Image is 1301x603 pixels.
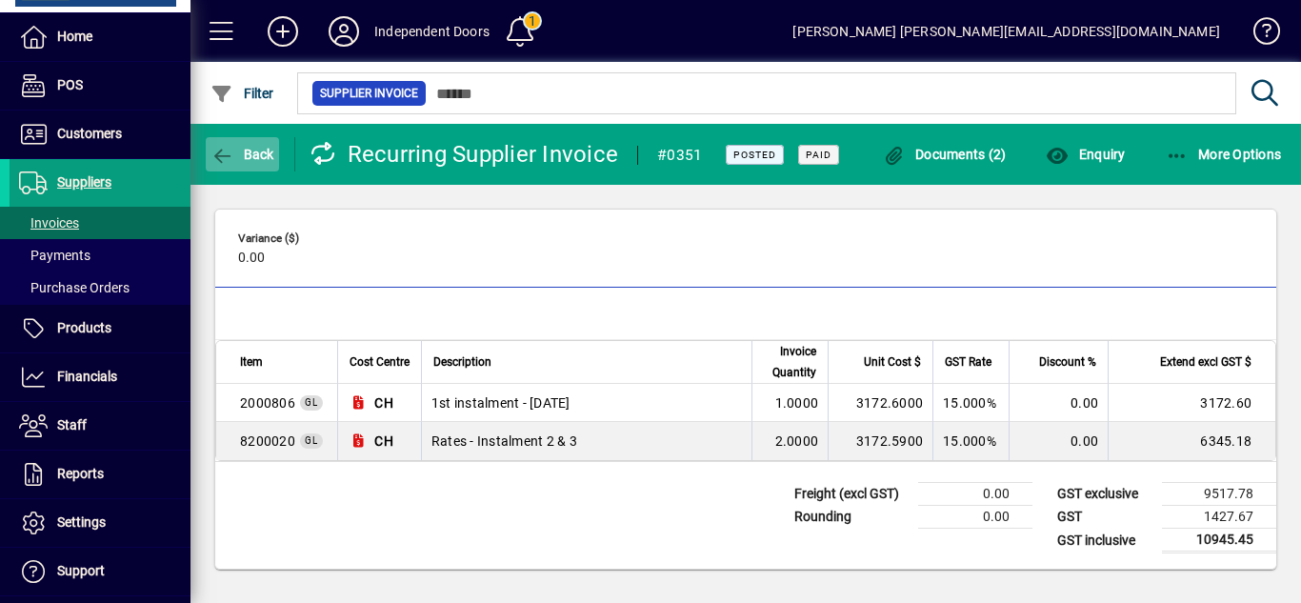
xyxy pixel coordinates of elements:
span: Description [433,352,491,372]
span: Enquiry [1046,147,1125,162]
span: Cost Centre [350,352,410,372]
div: #0351 [657,140,702,171]
td: 10945.45 [1162,529,1276,553]
button: Filter [206,76,279,111]
span: Posted [733,149,776,161]
span: Home [57,29,92,44]
button: Documents (2) [878,137,1011,171]
td: 3172.5900 [828,422,932,460]
span: GST Rate [945,352,991,372]
span: Supplier Invoice [320,84,418,103]
td: 1427.67 [1162,506,1276,529]
td: 6345.18 [1108,422,1275,460]
td: 15.000% [932,422,1009,460]
button: Enquiry [1041,137,1130,171]
span: Products [57,320,111,335]
a: Staff [10,402,190,450]
button: Profile [313,14,374,49]
div: Recurring Supplier Invoice [310,139,619,170]
span: Suppliers [57,174,111,190]
span: Item [240,352,263,372]
td: 0.00 [918,506,1032,529]
span: Staff [57,417,87,432]
a: Invoices [10,207,190,239]
span: Settings [57,514,106,530]
td: 1.0000 [751,384,828,422]
span: CH [374,432,393,451]
span: CH [374,393,393,412]
button: Back [206,137,279,171]
a: Settings [10,499,190,547]
span: 0.00 [238,251,265,266]
span: Customers [57,126,122,141]
td: Rates - Instalment 2 & 3 [421,422,751,460]
span: GL [305,435,318,446]
span: Payments [19,248,90,263]
a: Reports [10,451,190,498]
td: GST inclusive [1048,529,1162,553]
td: GST exclusive [1048,483,1162,506]
app-page-header-button: Back [190,137,295,171]
span: Support [57,563,105,578]
td: Rounding [785,506,918,529]
a: Customers [10,111,190,158]
span: More Options [1166,147,1282,162]
span: Financials [57,369,117,384]
span: GL [305,397,318,408]
span: Unit Cost $ [864,352,921,372]
td: 9517.78 [1162,483,1276,506]
td: 1st instalment - [DATE] [421,384,751,422]
span: Invoice Quantity [764,341,816,383]
td: 0.00 [918,483,1032,506]
td: 15.000% [932,384,1009,422]
a: POS [10,62,190,110]
td: 2.0000 [751,422,828,460]
span: Paid [806,149,831,161]
td: 0.00 [1009,384,1108,422]
span: Invoices [19,215,79,231]
a: Knowledge Base [1239,4,1277,66]
span: Extend excl GST $ [1160,352,1251,372]
a: Financials [10,353,190,401]
a: Home [10,13,190,61]
span: Factory Rates [240,393,295,412]
div: Independent Doors [374,16,490,47]
td: GST [1048,506,1162,529]
span: Filter [210,86,274,101]
span: POS [57,77,83,92]
span: Discount % [1039,352,1096,372]
td: 3172.6000 [828,384,932,422]
td: 0.00 [1009,422,1108,460]
span: Prepayments [240,432,295,451]
span: Purchase Orders [19,280,130,295]
button: More Options [1161,137,1287,171]
span: Back [210,147,274,162]
a: Support [10,548,190,595]
td: Freight (excl GST) [785,483,918,506]
a: Products [10,305,190,352]
span: Reports [57,466,104,481]
span: Documents (2) [883,147,1007,162]
a: Purchase Orders [10,271,190,304]
a: Payments [10,239,190,271]
button: Add [252,14,313,49]
span: Variance ($) [238,232,352,245]
div: [PERSON_NAME] [PERSON_NAME][EMAIL_ADDRESS][DOMAIN_NAME] [792,16,1220,47]
td: 3172.60 [1108,384,1275,422]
